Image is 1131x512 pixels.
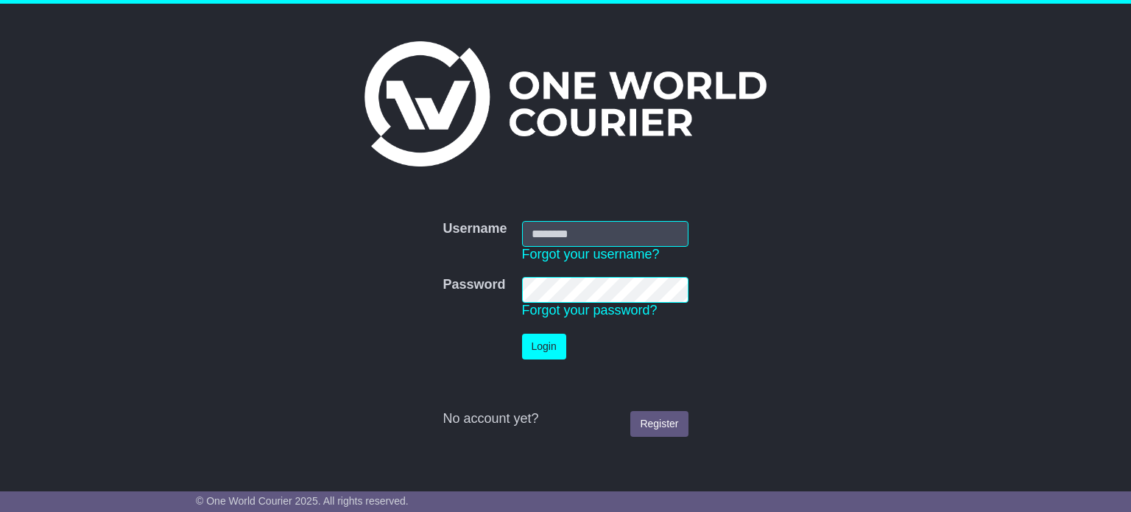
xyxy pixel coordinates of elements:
[522,334,566,360] button: Login
[443,221,507,237] label: Username
[443,277,505,293] label: Password
[630,411,688,437] a: Register
[443,411,688,427] div: No account yet?
[196,495,409,507] span: © One World Courier 2025. All rights reserved.
[522,247,660,262] a: Forgot your username?
[364,41,767,166] img: One World
[522,303,658,318] a: Forgot your password?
